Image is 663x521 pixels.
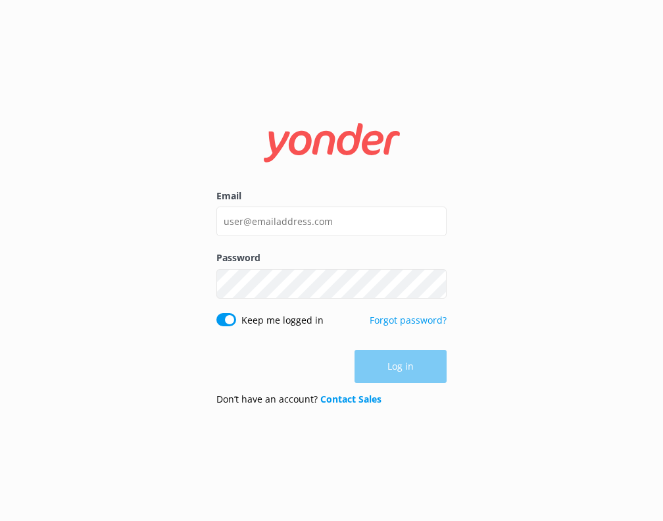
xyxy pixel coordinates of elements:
label: Keep me logged in [241,313,324,328]
p: Don’t have an account? [216,392,381,407]
a: Forgot password? [370,314,447,326]
label: Password [216,251,447,265]
a: Contact Sales [320,393,381,405]
label: Email [216,189,447,203]
input: user@emailaddress.com [216,207,447,236]
button: Show password [420,270,447,297]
